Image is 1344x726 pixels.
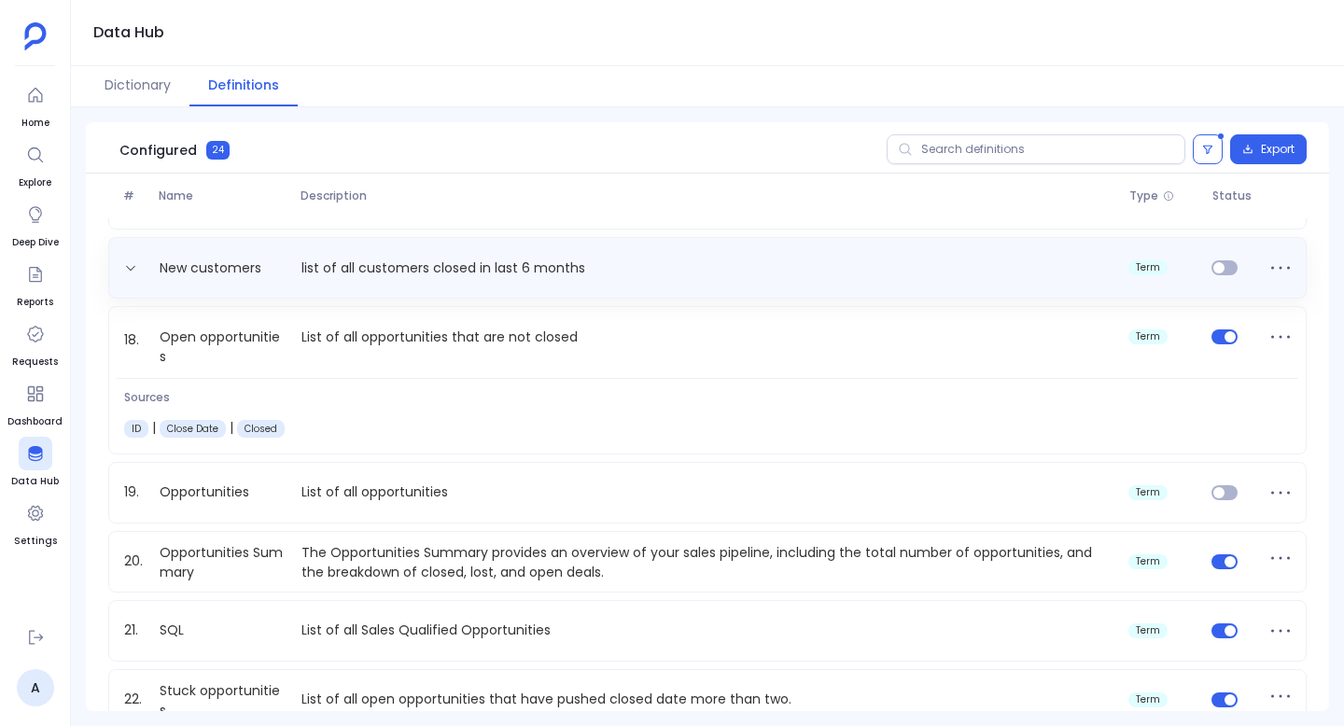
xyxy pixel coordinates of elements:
[124,390,285,405] span: Sources
[116,188,151,203] span: #
[152,482,257,502] a: Opportunities
[294,543,1121,580] p: The Opportunities Summary provides an overview of your sales pipeline, including the total number...
[86,66,189,106] button: Dictionary
[1261,142,1295,157] span: Export
[226,418,237,437] span: |
[17,295,53,310] span: Reports
[24,22,47,50] img: petavue logo
[294,621,1121,640] p: List of all Sales Qualified Opportunities
[12,198,59,250] a: Deep Dive
[189,66,298,106] button: Definitions
[132,422,141,436] span: Opportunity
[294,690,1121,709] p: List of all open opportunities that have pushed closed date more than two.
[294,326,1121,367] p: List of all opportunities that are not closed
[1205,188,1264,203] span: Status
[14,534,57,549] span: Settings
[11,474,59,489] span: Data Hub
[1129,188,1158,203] span: Type
[12,235,59,250] span: Deep Dive
[151,188,293,203] span: Name
[245,422,277,436] span: Opportunity
[1136,487,1160,498] span: term
[19,138,52,190] a: Explore
[19,78,52,131] a: Home
[206,141,230,160] span: 24
[1230,134,1307,164] button: Export
[93,20,164,46] h1: Data Hub
[117,482,152,502] span: 19.
[148,418,160,437] span: |
[1136,556,1160,567] span: term
[12,355,58,370] span: Requests
[293,188,1122,203] span: Description
[17,669,54,706] a: A
[117,326,152,367] span: 18.
[19,175,52,190] span: Explore
[7,377,63,429] a: Dashboard
[12,317,58,370] a: Requests
[1136,331,1160,342] span: term
[7,414,63,429] span: Dashboard
[117,551,152,571] span: 20.
[19,116,52,131] span: Home
[1136,262,1160,273] span: term
[887,134,1185,164] input: Search definitions
[152,681,294,719] a: Stuck opportunities
[1136,625,1160,636] span: term
[17,258,53,310] a: Reports
[167,422,218,436] span: Opportunity
[152,621,191,640] a: SQL
[152,326,294,367] a: Open opportunities
[152,258,269,278] a: New customers
[119,141,197,160] span: Configured
[294,258,1121,278] p: list of all customers closed in last 6 months
[1136,694,1160,705] span: term
[117,621,152,640] span: 21.
[11,437,59,489] a: Data Hub
[117,690,152,709] span: 22.
[14,496,57,549] a: Settings
[294,482,1121,502] p: List of all opportunities
[152,543,294,580] a: Opportunities Summary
